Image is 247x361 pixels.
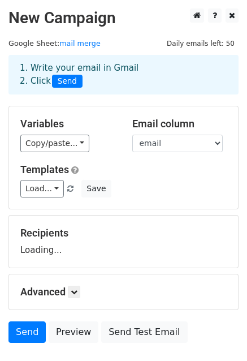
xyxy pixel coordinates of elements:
h2: New Campaign [8,8,239,28]
span: Daily emails left: 50 [163,37,239,50]
a: mail merge [59,39,101,48]
a: Daily emails left: 50 [163,39,239,48]
h5: Variables [20,118,115,130]
h5: Recipients [20,227,227,239]
h5: Email column [132,118,227,130]
button: Save [81,180,111,197]
span: Send [52,75,83,88]
a: Preview [49,321,98,343]
div: 1. Write your email in Gmail 2. Click [11,62,236,88]
a: Templates [20,164,69,175]
a: Send Test Email [101,321,187,343]
h5: Advanced [20,286,227,298]
a: Copy/paste... [20,135,89,152]
small: Google Sheet: [8,39,101,48]
a: Send [8,321,46,343]
div: Loading... [20,227,227,256]
a: Load... [20,180,64,197]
